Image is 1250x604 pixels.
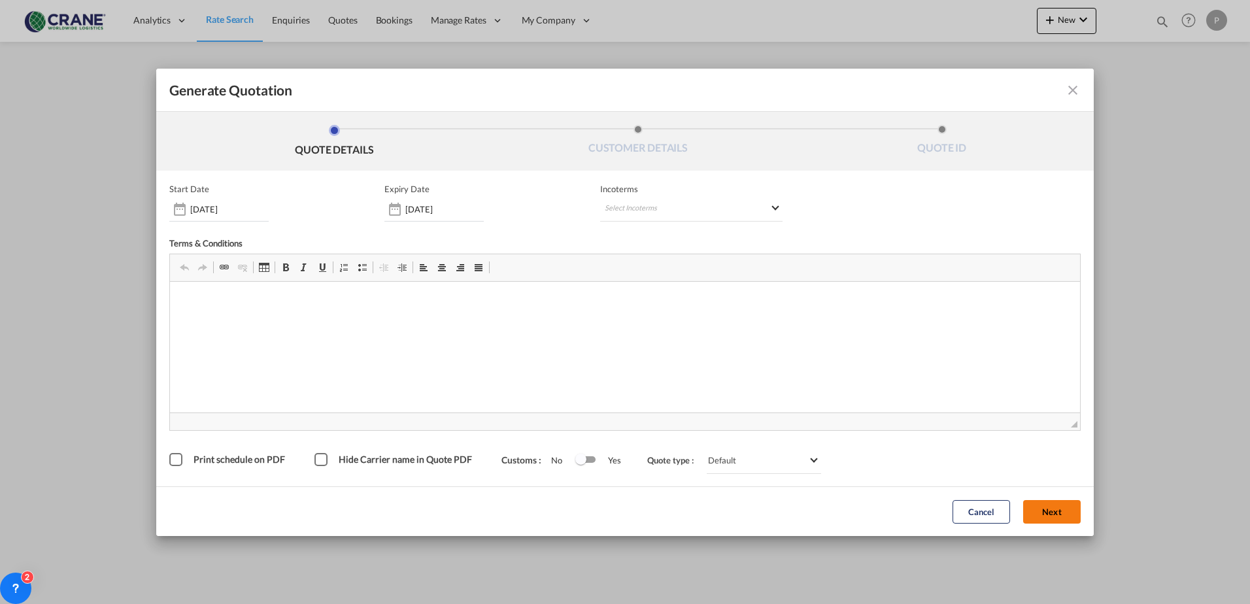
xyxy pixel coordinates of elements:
[313,259,331,276] a: Sottolineato (Ctrl+U)
[314,454,475,467] md-checkbox: Hide Carrier name in Quote PDF
[486,125,790,160] li: CUSTOMER DETAILS
[375,259,393,276] a: Riduci rientro
[790,125,1094,160] li: QUOTE ID
[708,455,736,465] div: Default
[1023,500,1081,524] button: Next
[156,69,1094,536] md-dialog: Generate QuotationQUOTE ...
[295,259,313,276] a: Corsivo (Ctrl+I)
[194,454,285,465] span: Print schedule on PDF
[551,455,575,465] span: No
[405,204,484,214] input: Expiry date
[169,454,288,467] md-checkbox: Print schedule on PDF
[501,454,551,465] span: Customs :
[194,259,212,276] a: Ripristina (Ctrl+Y)
[433,259,451,276] a: Centrato
[353,259,371,276] a: Inserisci/Rimuovi Elenco Puntato
[451,259,469,276] a: Allinea a destra
[595,455,621,465] span: Yes
[600,184,783,194] span: Incoterms
[182,125,486,160] li: QUOTE DETAILS
[277,259,295,276] a: Grassetto (Ctrl+B)
[339,454,472,465] span: Hide Carrier name in Quote PDF
[953,500,1010,524] button: Cancel
[335,259,353,276] a: Inserisci/Rimuovi Elenco Numerato
[647,455,703,465] span: Quote type :
[170,282,1080,412] iframe: Editor, editor2
[1065,82,1081,98] md-icon: icon-close fg-AAA8AD cursor m-0
[215,259,233,276] a: Collegamento (Ctrl+K)
[169,82,292,99] span: Generate Quotation
[414,259,433,276] a: Allinea a sinistra
[255,259,273,276] a: Tabella
[169,184,209,194] p: Start Date
[175,259,194,276] a: Annulla (Ctrl+Z)
[575,450,595,470] md-switch: Switch 1
[600,198,783,222] md-select: Select Incoterms
[233,259,252,276] a: Elimina collegamento
[190,204,269,214] input: Start date
[393,259,411,276] a: Aumenta rientro
[1071,421,1077,428] span: Trascina per ridimensionare
[469,259,488,276] a: Giustifica
[169,238,625,254] div: Terms & Conditions
[384,184,430,194] p: Expiry Date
